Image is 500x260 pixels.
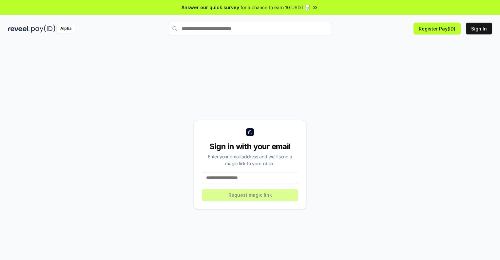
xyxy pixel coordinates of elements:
img: logo_small [246,128,254,136]
span: for a chance to earn 10 USDT 📝 [240,4,311,11]
div: Alpha [57,25,75,33]
div: Enter your email address and we’ll send a magic link to your inbox. [202,153,298,167]
img: pay_id [31,25,55,33]
img: reveel_dark [8,25,30,33]
div: Sign in with your email [202,141,298,152]
span: Answer our quick survey [182,4,239,11]
button: Sign In [466,23,492,34]
button: Register Pay(ID) [413,23,461,34]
